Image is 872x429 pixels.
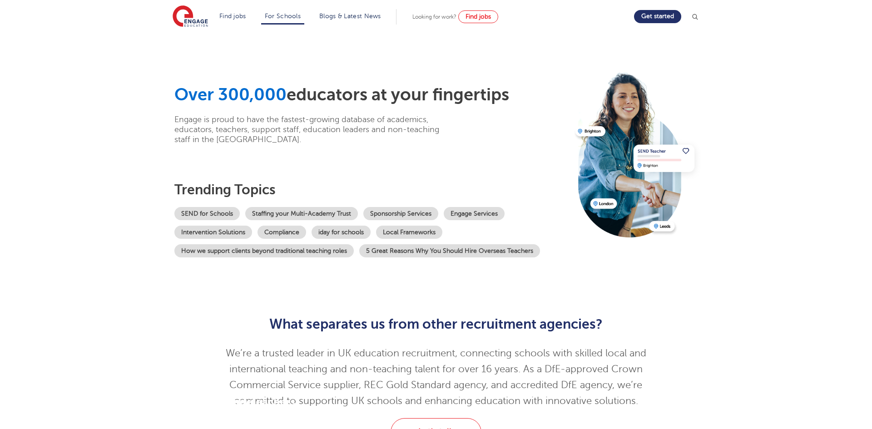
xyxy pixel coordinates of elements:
a: Engage Services [444,207,505,220]
a: Staffing your Multi-Academy Trust [245,207,358,220]
span: Looking for work? [412,14,456,20]
a: Local Frameworks [376,226,442,239]
a: For Schools [265,13,301,20]
a: How we support clients beyond traditional teaching roles [174,244,354,257]
a: Compliance [258,226,306,239]
img: Engage Education [173,5,208,28]
a: Get started [634,10,681,23]
a: Blogs & Latest News [319,13,381,20]
a: SEND for Schools [174,207,240,220]
a: Sponsorship Services [363,207,438,220]
p: We’re a trusted leader in UK education recruitment, connecting schools with skilled local and int... [213,345,659,409]
p: Engage is proud to have the fastest-growing database of academics, educators, teachers, support s... [174,114,454,144]
a: Find jobs [219,13,246,20]
a: iday for schools [312,226,371,239]
a: Intervention Solutions [174,226,252,239]
a: Find jobs [458,10,498,23]
span: Over 300,000 [174,85,287,104]
h1: educators at your fingertips [174,84,569,105]
h2: What separates us from other recruitment agencies? [213,316,659,332]
a: 5 Great Reasons Why You Should Hire Overseas Teachers [359,244,540,257]
span: Find jobs [466,13,491,20]
h3: Trending topics [174,182,569,198]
